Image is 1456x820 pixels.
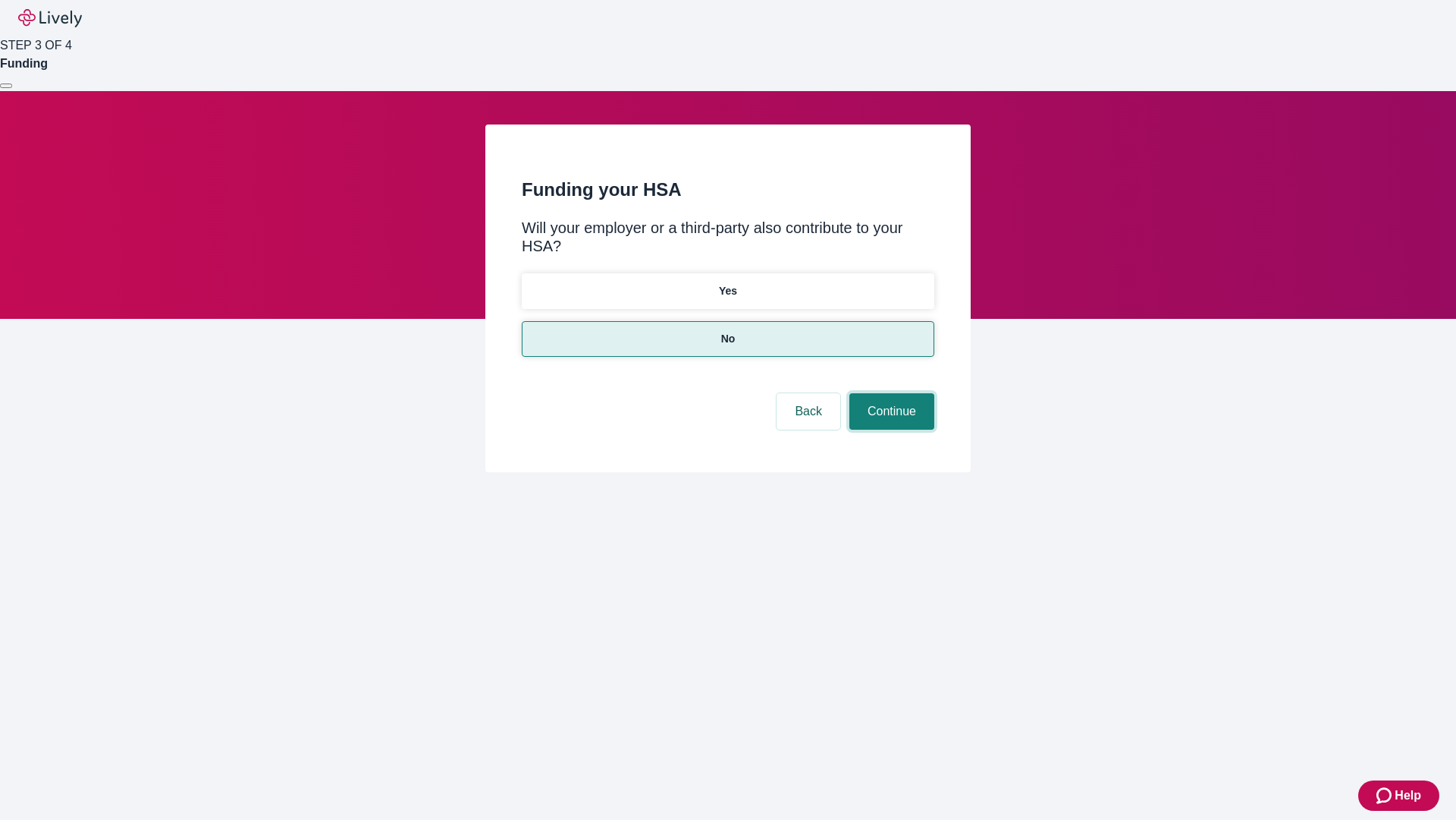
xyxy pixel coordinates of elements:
[1395,787,1421,805] span: Help
[522,219,934,255] div: Will your employer or a third-party also contribute to your HSA?
[1376,787,1395,805] svg: Zendesk support icon
[777,393,840,430] button: Back
[849,393,934,430] button: Continue
[18,9,82,27] img: Lively
[522,273,934,309] button: Yes
[522,176,934,203] h2: Funding your HSA
[522,321,934,357] button: No
[1358,781,1439,811] button: Zendesk support iconHelp
[719,283,737,299] p: Yes
[721,331,736,347] p: No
